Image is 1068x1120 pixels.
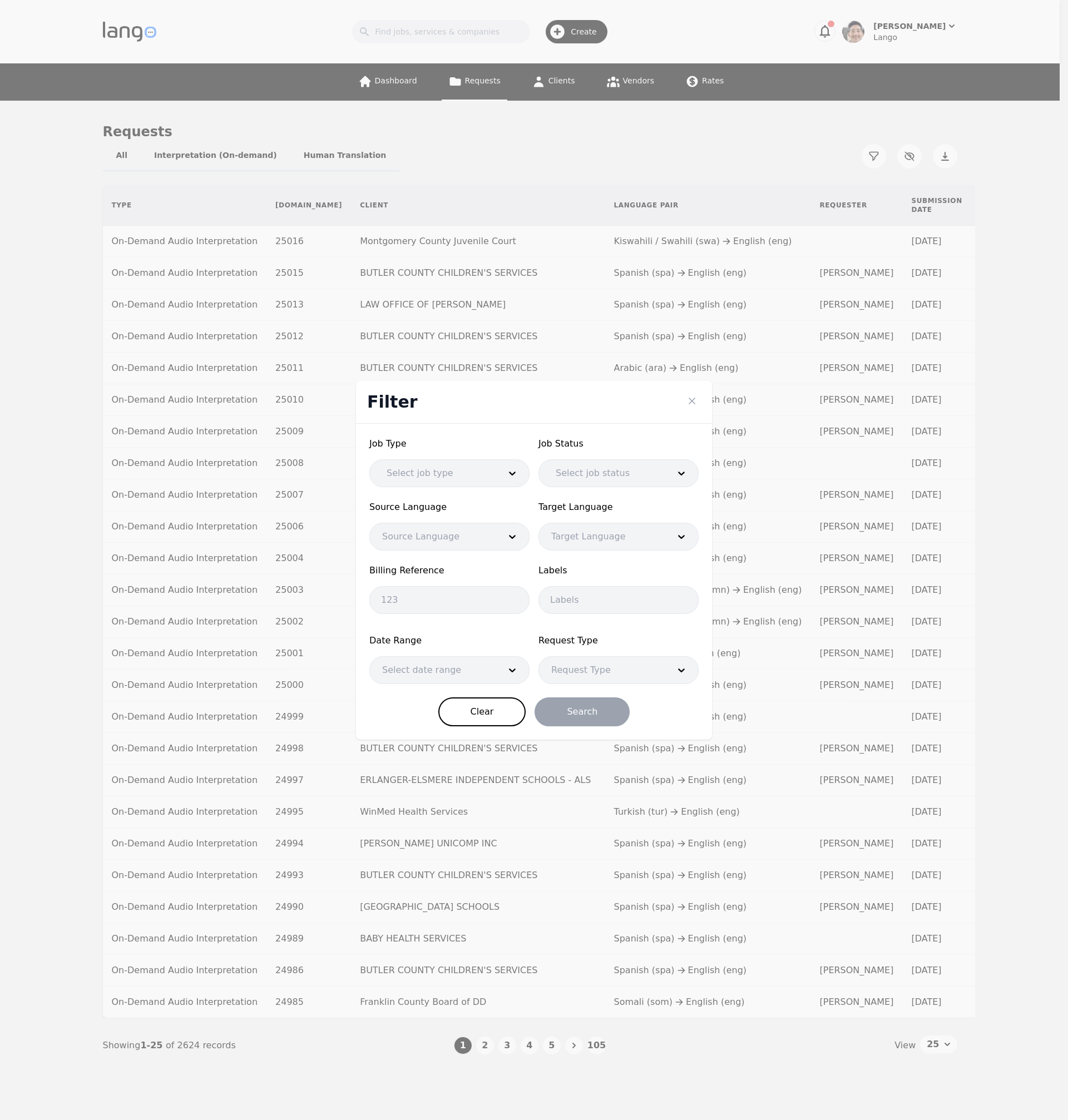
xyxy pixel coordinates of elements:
span: Filter [367,392,418,412]
span: Request Type [538,634,699,647]
button: Close [683,392,701,410]
span: Labels [538,564,699,577]
input: Labels [538,586,699,614]
button: Clear [438,697,526,726]
input: 123 [369,586,530,614]
span: Source Language [369,500,530,514]
button: Search [535,697,630,726]
span: Date Range [369,634,530,647]
span: Job Type [369,437,530,450]
span: Job Status [538,437,699,450]
span: Billing Reference [369,564,530,577]
span: Target Language [538,500,699,514]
